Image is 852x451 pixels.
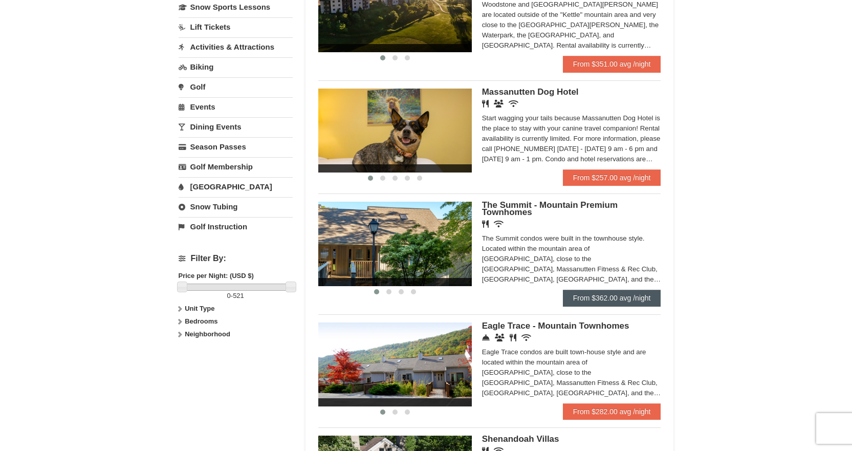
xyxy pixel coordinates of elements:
[494,220,504,228] i: Wireless Internet (free)
[482,100,489,108] i: Restaurant
[494,100,504,108] i: Banquet Facilities
[179,97,293,116] a: Events
[482,321,629,331] span: Eagle Trace - Mountain Townhomes
[179,137,293,156] a: Season Passes
[179,217,293,236] a: Golf Instruction
[179,272,254,280] strong: Price per Night: (USD $)
[179,37,293,56] a: Activities & Attractions
[233,292,244,299] span: 521
[179,177,293,196] a: [GEOGRAPHIC_DATA]
[227,292,231,299] span: 0
[482,113,661,164] div: Start wagging your tails because Massanutten Dog Hotel is the place to stay with your canine trav...
[482,200,618,217] span: The Summit - Mountain Premium Townhomes
[482,87,579,97] span: Massanutten Dog Hotel
[179,254,293,263] h4: Filter By:
[179,17,293,36] a: Lift Tickets
[185,330,230,338] strong: Neighborhood
[179,157,293,176] a: Golf Membership
[495,334,505,341] i: Conference Facilities
[563,56,661,72] a: From $351.00 avg /night
[482,220,489,228] i: Restaurant
[482,347,661,398] div: Eagle Trace condos are built town-house style and are located within the mountain area of [GEOGRA...
[482,434,559,444] span: Shenandoah Villas
[510,334,516,341] i: Restaurant
[563,290,661,306] a: From $362.00 avg /night
[179,291,293,301] label: -
[179,77,293,96] a: Golf
[509,100,518,108] i: Wireless Internet (free)
[521,334,531,341] i: Wireless Internet (free)
[482,233,661,285] div: The Summit condos were built in the townhouse style. Located within the mountain area of [GEOGRAP...
[563,403,661,420] a: From $282.00 avg /night
[179,57,293,76] a: Biking
[185,317,217,325] strong: Bedrooms
[179,117,293,136] a: Dining Events
[185,305,214,312] strong: Unit Type
[179,197,293,216] a: Snow Tubing
[482,334,490,341] i: Concierge Desk
[563,169,661,186] a: From $257.00 avg /night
